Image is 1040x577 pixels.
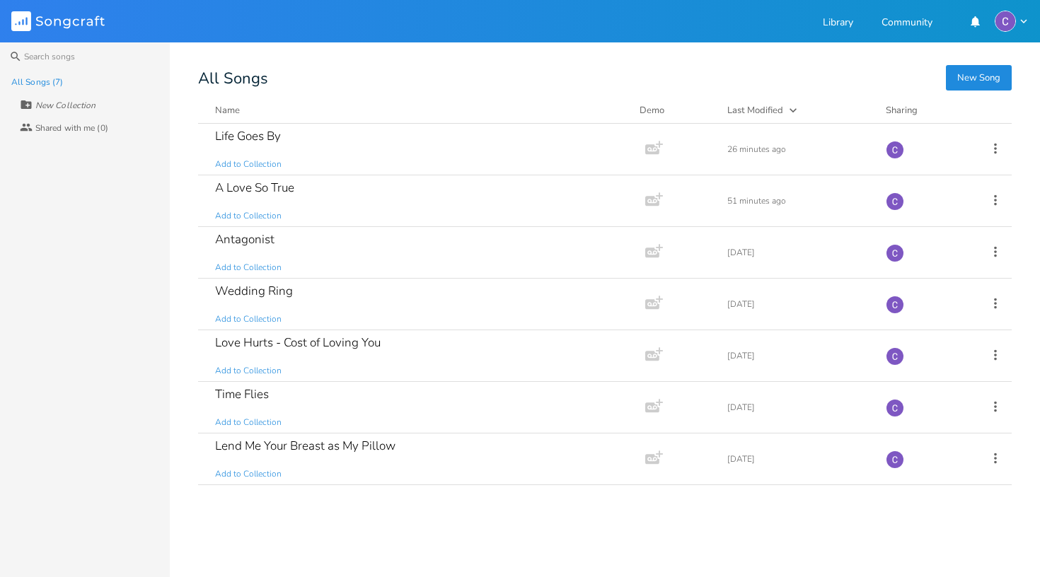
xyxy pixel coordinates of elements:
div: [DATE] [727,351,869,360]
div: [DATE] [727,300,869,308]
div: All Songs [198,71,1012,86]
div: Antagonist [215,233,275,245]
img: Calum Wright [886,192,904,211]
span: Add to Collection [215,365,282,377]
div: Last Modified [727,104,783,117]
button: Name [215,103,623,117]
div: Demo [640,103,710,117]
img: Calum Wright [995,11,1016,32]
span: Add to Collection [215,262,282,274]
a: Community [882,18,932,30]
div: A Love So True [215,182,294,194]
span: Add to Collection [215,210,282,222]
div: Name [215,104,240,117]
img: Calum Wright [886,141,904,159]
div: Shared with me (0) [35,124,108,132]
img: Calum Wright [886,296,904,314]
span: Add to Collection [215,313,282,325]
img: Calum Wright [886,244,904,262]
div: Lend Me Your Breast as My Pillow [215,440,395,452]
span: Add to Collection [215,416,282,429]
img: Calum Wright [886,450,904,469]
a: Library [823,18,853,30]
img: Calum Wright [886,347,904,366]
div: 26 minutes ago [727,145,869,153]
span: Add to Collection [215,468,282,480]
div: Love Hurts - Cost of Loving You [215,337,381,349]
div: [DATE] [727,403,869,412]
div: Wedding Ring [215,285,293,297]
div: 51 minutes ago [727,197,869,205]
div: Sharing [886,103,971,117]
button: Last Modified [727,103,869,117]
div: Time Flies [215,388,269,400]
div: Life Goes By [215,130,281,142]
button: New Song [946,65,1012,91]
div: New Collection [35,101,96,110]
div: All Songs (7) [11,78,63,86]
img: Calum Wright [886,399,904,417]
div: [DATE] [727,248,869,257]
span: Add to Collection [215,158,282,170]
div: [DATE] [727,455,869,463]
